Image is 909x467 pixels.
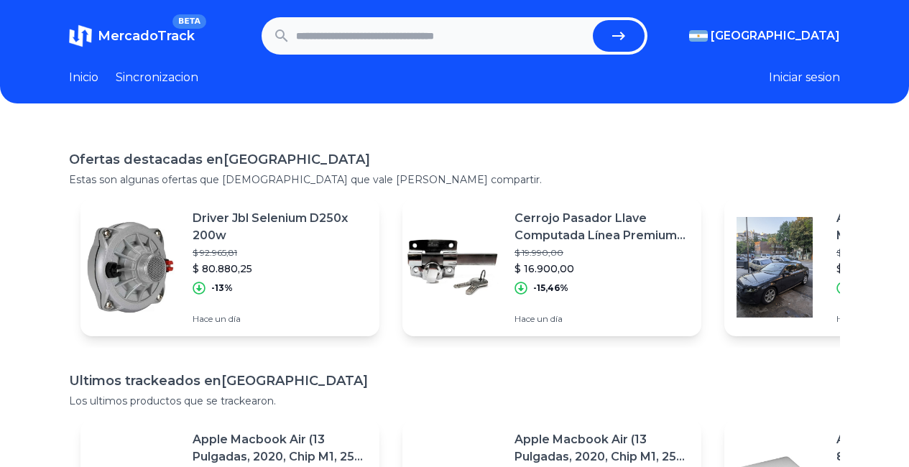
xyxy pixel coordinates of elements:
span: MercadoTrack [98,28,195,44]
img: Featured image [724,217,825,318]
button: [GEOGRAPHIC_DATA] [689,27,840,45]
h1: Ofertas destacadas en [GEOGRAPHIC_DATA] [69,149,840,170]
p: Hace un día [515,313,690,325]
a: Featured imageCerrojo Pasador Llave Computada Línea Premium Cromado.$ 19.990,00$ 16.900,00-15,46%... [402,198,701,336]
p: -13% [211,282,233,294]
p: Hace un día [193,313,368,325]
p: Los ultimos productos que se trackearon. [69,394,840,408]
img: MercadoTrack [69,24,92,47]
p: $ 80.880,25 [193,262,368,276]
p: Driver Jbl Selenium D250x 200w [193,210,368,244]
p: Cerrojo Pasador Llave Computada Línea Premium Cromado. [515,210,690,244]
img: Featured image [80,217,181,318]
p: $ 19.990,00 [515,247,690,259]
a: Sincronizacion [116,69,198,86]
p: Apple Macbook Air (13 Pulgadas, 2020, Chip M1, 256 Gb De Ssd, 8 Gb De Ram) - Plata [515,431,690,466]
p: Estas son algunas ofertas que [DEMOGRAPHIC_DATA] que vale [PERSON_NAME] compartir. [69,172,840,187]
span: BETA [172,14,206,29]
a: MercadoTrackBETA [69,24,195,47]
img: Argentina [689,30,708,42]
a: Inicio [69,69,98,86]
p: $ 92.965,81 [193,247,368,259]
span: [GEOGRAPHIC_DATA] [711,27,840,45]
a: Featured imageDriver Jbl Selenium D250x 200w$ 92.965,81$ 80.880,25-13%Hace un día [80,198,379,336]
h1: Ultimos trackeados en [GEOGRAPHIC_DATA] [69,371,840,391]
button: Iniciar sesion [769,69,840,86]
p: Apple Macbook Air (13 Pulgadas, 2020, Chip M1, 256 Gb De Ssd, 8 Gb De Ram) - Plata [193,431,368,466]
img: Featured image [402,217,503,318]
p: -15,46% [533,282,568,294]
p: $ 16.900,00 [515,262,690,276]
